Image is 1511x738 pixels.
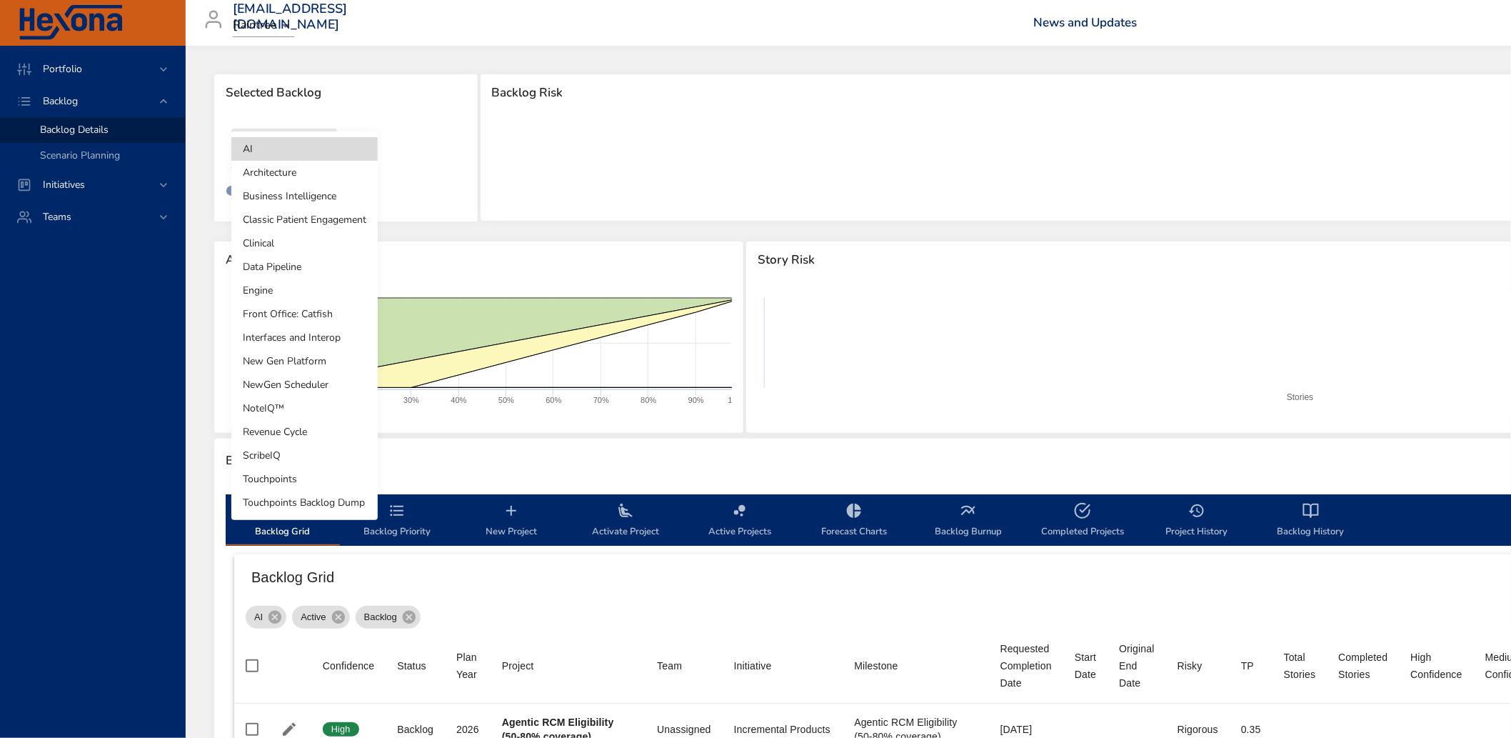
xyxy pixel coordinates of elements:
li: New Gen Platform [231,349,378,373]
li: Engine [231,279,378,302]
li: Touchpoints [231,467,378,491]
li: NewGen Scheduler [231,373,378,397]
li: Revenue Cycle [231,420,378,444]
li: Touchpoints Backlog Dump [231,491,378,514]
li: Architecture [231,161,378,184]
li: Interfaces and Interop [231,326,378,349]
li: Business Intelligence [231,184,378,208]
li: Classic Patient Engagement [231,208,378,231]
li: AI [231,137,378,161]
li: NoteIQ™ [231,397,378,420]
li: Front Office: Catfish [231,302,378,326]
li: Clinical [231,231,378,255]
li: ScribeIQ [231,444,378,467]
li: Data Pipeline [231,255,378,279]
